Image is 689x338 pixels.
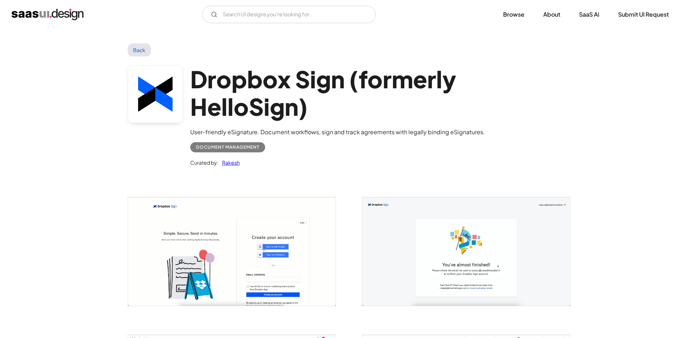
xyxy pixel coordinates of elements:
[128,43,151,56] a: Back
[535,7,569,22] a: About
[190,128,562,136] div: User-friendly eSignature. Document workflows, sign and track agreements with legally binding eSig...
[609,7,677,22] a: Submit UI Request
[190,158,218,167] div: Curated by:
[128,197,336,306] a: open lightbox
[362,197,570,306] a: open lightbox
[196,143,259,152] div: Document Management
[128,197,336,306] img: 63d3792d7bbe6b2b2e9f2903_Dropbox%20Sign%20Create%20Account.png
[494,7,533,22] a: Browse
[218,158,240,167] a: Rakesh
[190,65,562,121] h1: Dropbox Sign (formerly HelloSign)
[362,197,570,306] img: 63d3792d8607111c39e086af_Dropbox%20Sign%20Email%20Verifications.png
[202,6,376,23] form: Email Form
[570,7,608,22] a: SaaS Ai
[202,6,376,23] input: Search UI designs you're looking for...
[12,9,84,20] a: home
